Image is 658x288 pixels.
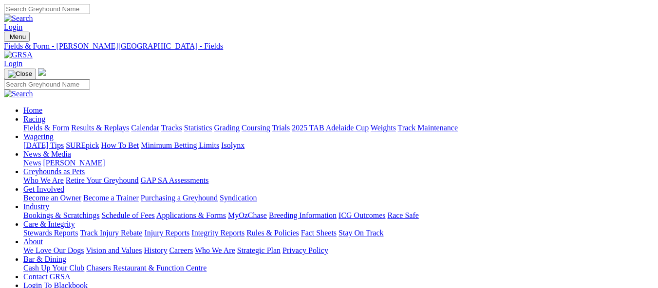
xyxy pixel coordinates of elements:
a: Track Injury Rebate [80,229,142,237]
span: Menu [10,33,26,40]
div: About [23,246,654,255]
div: Bar & Dining [23,264,654,272]
a: Who We Are [195,246,235,254]
a: Contact GRSA [23,272,70,281]
a: Care & Integrity [23,220,75,228]
a: Track Maintenance [398,124,458,132]
a: How To Bet [101,141,139,149]
img: Search [4,90,33,98]
button: Toggle navigation [4,32,30,42]
a: Fact Sheets [301,229,337,237]
a: Schedule of Fees [101,211,154,219]
div: Care & Integrity [23,229,654,237]
a: ICG Outcomes [338,211,385,219]
div: Get Involved [23,194,654,202]
a: Purchasing a Greyhound [141,194,218,202]
a: Isolynx [221,141,244,149]
a: Careers [169,246,193,254]
div: Racing [23,124,654,132]
a: GAP SA Assessments [141,176,209,184]
a: News [23,159,41,167]
a: Cash Up Your Club [23,264,84,272]
a: Grading [214,124,240,132]
a: Stay On Track [338,229,383,237]
a: Fields & Form [23,124,69,132]
a: Syndication [220,194,257,202]
a: Results & Replays [71,124,129,132]
a: Applications & Forms [156,211,226,219]
a: Strategic Plan [237,246,281,254]
a: Coursing [242,124,270,132]
a: 2025 TAB Adelaide Cup [292,124,369,132]
img: Close [8,70,32,78]
a: [DATE] Tips [23,141,64,149]
button: Toggle navigation [4,69,36,79]
a: [PERSON_NAME] [43,159,105,167]
img: logo-grsa-white.png [38,68,46,76]
a: Get Involved [23,185,64,193]
a: Bar & Dining [23,255,66,263]
div: Greyhounds as Pets [23,176,654,185]
div: Wagering [23,141,654,150]
a: Login [4,23,22,31]
div: News & Media [23,159,654,167]
a: History [144,246,167,254]
a: Chasers Restaurant & Function Centre [86,264,207,272]
a: Login [4,59,22,68]
a: Fields & Form - [PERSON_NAME][GEOGRAPHIC_DATA] - Fields [4,42,654,51]
input: Search [4,79,90,90]
a: Vision and Values [86,246,142,254]
a: Become an Owner [23,194,81,202]
img: GRSA [4,51,33,59]
a: Weights [371,124,396,132]
a: Greyhounds as Pets [23,167,85,176]
a: Racing [23,115,45,123]
a: Privacy Policy [282,246,328,254]
a: Tracks [161,124,182,132]
a: Retire Your Greyhound [66,176,139,184]
a: Who We Are [23,176,64,184]
a: Injury Reports [144,229,189,237]
a: Rules & Policies [246,229,299,237]
a: SUREpick [66,141,99,149]
a: Stewards Reports [23,229,78,237]
a: Trials [272,124,290,132]
input: Search [4,4,90,14]
a: We Love Our Dogs [23,246,84,254]
a: News & Media [23,150,71,158]
img: Search [4,14,33,23]
a: Breeding Information [269,211,337,219]
a: Integrity Reports [191,229,244,237]
a: Home [23,106,42,114]
a: Race Safe [387,211,418,219]
a: Statistics [184,124,212,132]
a: Industry [23,202,49,211]
a: Wagering [23,132,54,141]
a: Become a Trainer [83,194,139,202]
a: MyOzChase [228,211,267,219]
a: About [23,237,43,246]
div: Industry [23,211,654,220]
a: Minimum Betting Limits [141,141,219,149]
a: Calendar [131,124,159,132]
a: Bookings & Scratchings [23,211,99,219]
